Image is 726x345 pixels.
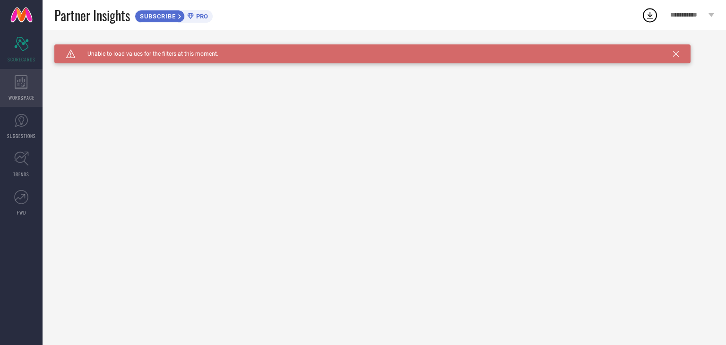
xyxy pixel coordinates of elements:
span: Partner Insights [54,6,130,25]
span: WORKSPACE [9,94,35,101]
span: SCORECARDS [8,56,35,63]
div: Unable to load filters at this moment. Please try later. [54,44,714,52]
span: SUGGESTIONS [7,132,36,139]
span: FWD [17,209,26,216]
a: SUBSCRIBEPRO [135,8,213,23]
span: TRENDS [13,171,29,178]
span: SUBSCRIBE [135,13,178,20]
div: Open download list [641,7,658,24]
span: PRO [194,13,208,20]
span: Unable to load values for the filters at this moment. [76,51,218,57]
